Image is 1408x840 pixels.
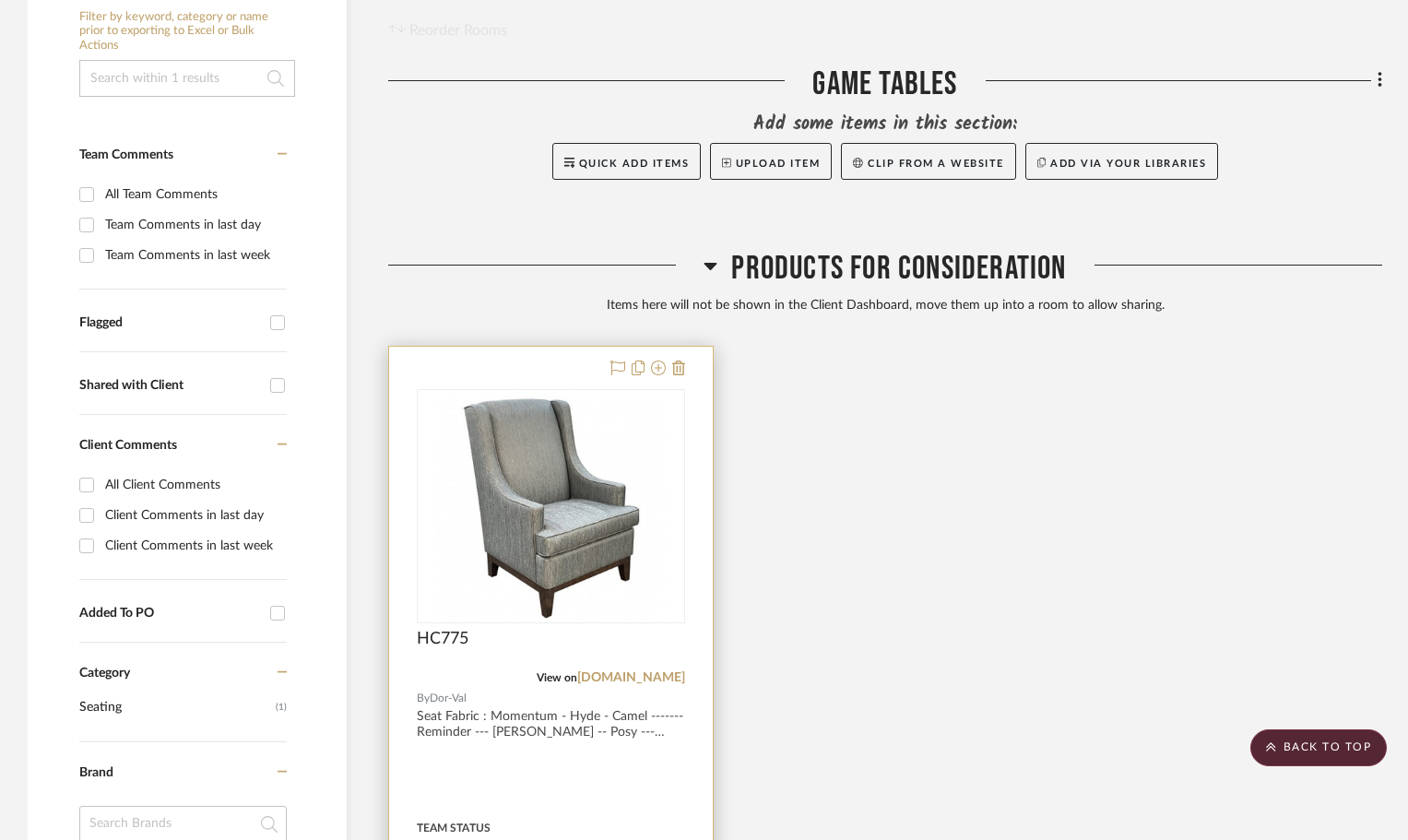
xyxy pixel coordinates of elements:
[435,391,667,621] img: HC775
[417,820,491,836] div: Team Status
[105,531,282,561] div: Client Comments in last week
[710,143,832,180] button: Upload Item
[105,470,282,500] div: All Client Comments
[79,666,130,681] span: Category
[579,159,690,169] span: Quick Add Items
[79,60,295,97] input: Search within 1 results
[79,606,261,621] div: Added To PO
[552,143,702,180] button: Quick Add Items
[105,501,282,530] div: Client Comments in last day
[105,210,282,240] div: Team Comments in last day
[79,378,261,394] div: Shared with Client
[388,19,507,41] button: Reorder Rooms
[79,766,113,779] span: Brand
[79,10,295,53] h6: Filter by keyword, category or name prior to exporting to Excel or Bulk Actions
[417,690,430,707] span: By
[105,241,282,270] div: Team Comments in last week
[409,19,507,41] span: Reorder Rooms
[1025,143,1219,180] button: Add via your libraries
[841,143,1015,180] button: Clip from a website
[388,296,1382,316] div: Items here will not be shown in the Client Dashboard, move them up into a room to allow sharing.
[105,180,282,209] div: All Team Comments
[79,439,177,452] span: Client Comments
[276,692,287,722] span: (1)
[731,249,1066,289] span: Products For Consideration
[537,672,577,683] span: View on
[577,671,685,684] a: [DOMAIN_NAME]
[79,315,261,331] div: Flagged
[417,629,468,649] span: HC775
[1250,729,1387,766] scroll-to-top-button: BACK TO TOP
[388,112,1382,137] div: Add some items in this section:
[79,692,271,723] span: Seating
[79,148,173,161] span: Team Comments
[430,690,467,707] span: Dor-Val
